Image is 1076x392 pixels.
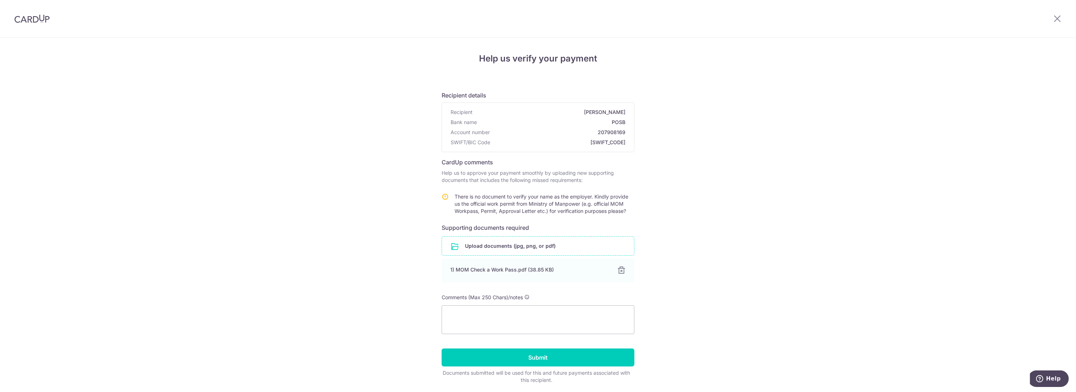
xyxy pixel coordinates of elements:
input: Submit [442,348,634,366]
iframe: Opens a widget where you can find more information [1030,370,1069,388]
div: 1) MOM Check a Work Pass.pdf (38.85 KB) [450,266,608,273]
span: Account number [451,129,490,136]
p: Help us to approve your payment smoothly by uploading new supporting documents that includes the ... [442,169,634,184]
img: CardUp [14,14,50,23]
div: Documents submitted will be used for this and future payments associated with this recipient. [442,369,632,384]
h4: Help us verify your payment [442,52,634,65]
span: Recipient [451,109,473,116]
span: 207908169 [493,129,625,136]
div: Upload documents (jpg, png, or pdf) [442,236,634,256]
span: There is no document to verify your name as the employer. Kindly provide us the official work per... [455,193,628,214]
h6: Recipient details [442,91,634,100]
span: [SWIFT_CODE] [493,139,625,146]
h6: CardUp comments [442,158,634,167]
span: Bank name [451,119,477,126]
span: [PERSON_NAME] [475,109,625,116]
span: SWIFT/BIC Code [451,139,490,146]
span: Comments (Max 250 Chars)/notes [442,294,523,300]
span: POSB [480,119,625,126]
h6: Supporting documents required [442,223,634,232]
